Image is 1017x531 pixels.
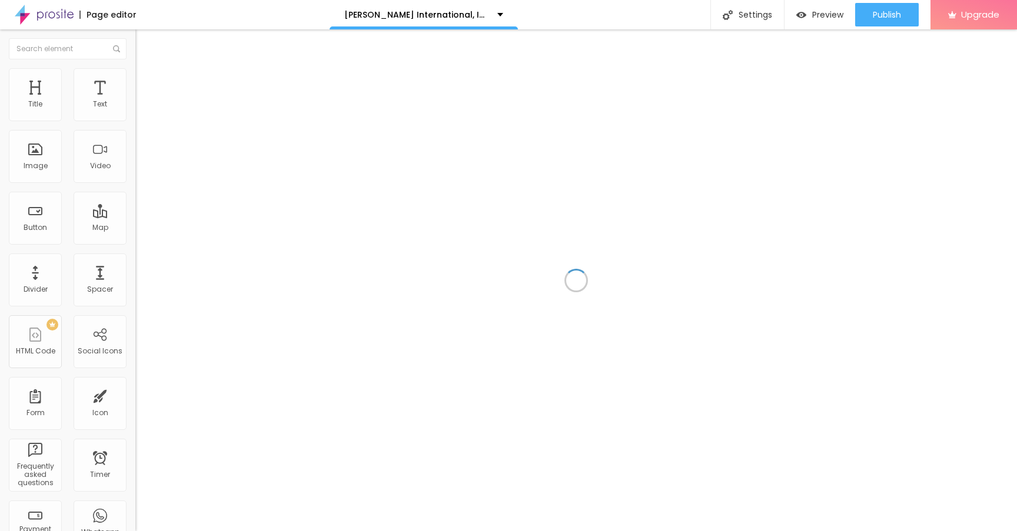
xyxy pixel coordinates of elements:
span: Publish [873,10,901,19]
img: Icone [113,45,120,52]
p: [PERSON_NAME] International, Inc. [344,11,488,19]
input: Search element [9,38,127,59]
div: Video [90,162,111,170]
div: Text [93,100,107,108]
div: Spacer [87,285,113,293]
div: Button [24,223,47,232]
div: HTML Code [16,347,55,355]
div: Form [26,409,45,417]
div: Divider [24,285,48,293]
span: Preview [812,10,843,19]
div: Social Icons [78,347,122,355]
div: Page editor [79,11,137,19]
div: Timer [90,470,110,479]
div: Map [92,223,108,232]
div: Image [24,162,48,170]
div: Icon [92,409,108,417]
span: Upgrade [961,9,999,19]
img: view-1.svg [796,10,806,20]
div: Frequently asked questions [12,462,58,487]
img: Icone [723,10,733,20]
div: Title [28,100,42,108]
button: Preview [785,3,855,26]
button: Publish [855,3,919,26]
